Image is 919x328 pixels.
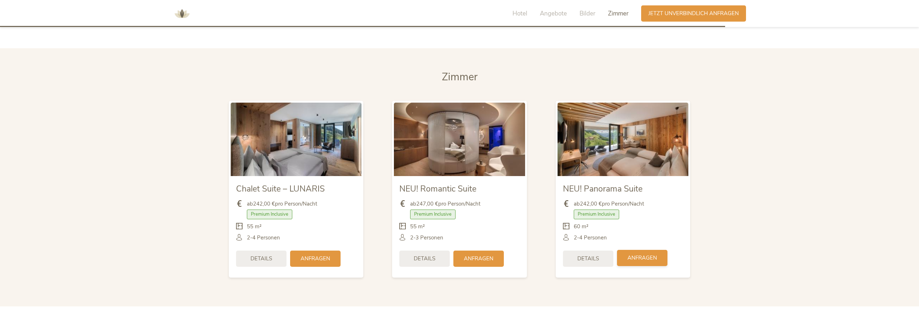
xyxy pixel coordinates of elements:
[416,200,438,207] b: 247,00 €
[442,70,478,84] span: Zimmer
[580,9,595,18] span: Bilder
[247,200,317,208] span: ab pro Person/Nacht
[574,210,619,219] span: Premium Inclusive
[247,234,280,242] span: 2-4 Personen
[253,200,275,207] b: 242,00 €
[247,223,262,230] span: 55 m²
[171,3,193,24] img: AMONTI & LUNARIS Wellnessresort
[580,200,602,207] b: 242,00 €
[394,103,525,176] img: NEU! Romantic Suite
[171,11,193,16] a: AMONTI & LUNARIS Wellnessresort
[410,210,456,219] span: Premium Inclusive
[414,255,435,262] span: Details
[410,223,425,230] span: 55 m²
[464,255,493,262] span: Anfragen
[608,9,629,18] span: Zimmer
[236,183,325,194] span: Chalet Suite – LUNARIS
[574,200,644,208] span: ab pro Person/Nacht
[247,210,292,219] span: Premium Inclusive
[574,223,589,230] span: 60 m²
[301,255,330,262] span: Anfragen
[627,254,657,262] span: Anfragen
[540,9,567,18] span: Angebote
[558,103,688,176] img: NEU! Panorama Suite
[574,234,607,242] span: 2-4 Personen
[410,200,480,208] span: ab pro Person/Nacht
[512,9,527,18] span: Hotel
[231,103,361,176] img: Chalet Suite – LUNARIS
[410,234,443,242] span: 2-3 Personen
[250,255,272,262] span: Details
[563,183,643,194] span: NEU! Panorama Suite
[577,255,599,262] span: Details
[399,183,476,194] span: NEU! Romantic Suite
[648,10,739,17] span: Jetzt unverbindlich anfragen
